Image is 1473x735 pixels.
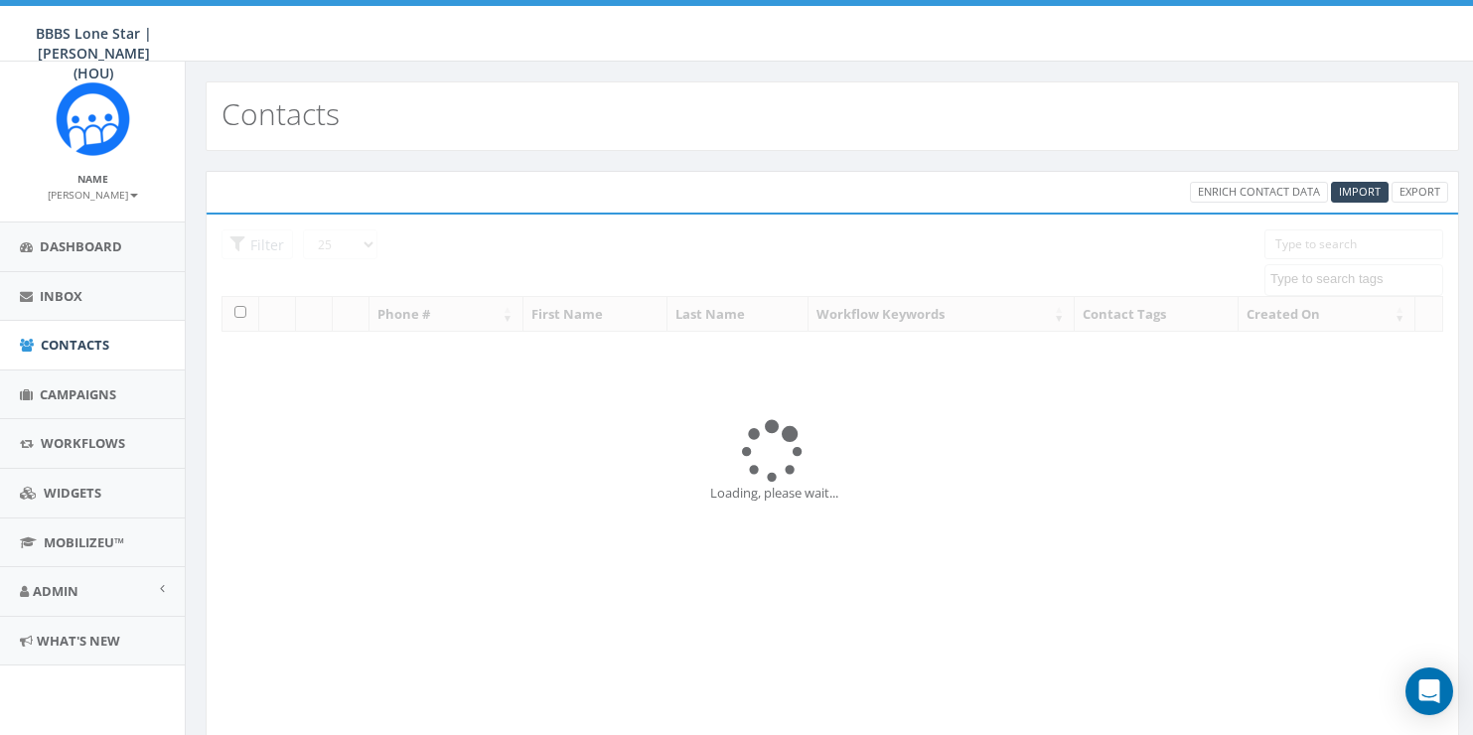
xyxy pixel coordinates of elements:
small: [PERSON_NAME] [48,188,138,202]
span: BBBS Lone Star | [PERSON_NAME] (HOU) [36,24,152,82]
a: [PERSON_NAME] [48,185,138,203]
span: Dashboard [40,237,122,255]
span: Workflows [41,434,125,452]
span: Widgets [44,484,101,502]
span: Enrich Contact Data [1198,184,1320,199]
span: What's New [37,632,120,650]
h2: Contacts [221,97,340,130]
span: Campaigns [40,385,116,403]
div: Loading, please wait... [710,484,955,503]
span: Contacts [41,336,109,354]
a: Enrich Contact Data [1190,182,1328,203]
small: Name [77,172,108,186]
a: Import [1331,182,1389,203]
div: Open Intercom Messenger [1405,667,1453,715]
img: Rally_Corp_Icon_1.png [56,81,130,156]
a: Export [1392,182,1448,203]
span: CSV files only [1339,184,1381,199]
span: Inbox [40,287,82,305]
span: Import [1339,184,1381,199]
span: MobilizeU™ [44,533,124,551]
span: Admin [33,582,78,600]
